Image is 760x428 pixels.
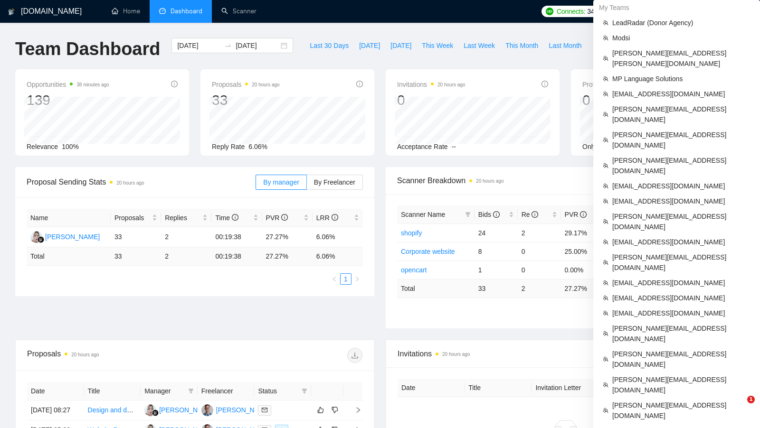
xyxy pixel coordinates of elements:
span: [PERSON_NAME][EMAIL_ADDRESS][DOMAIN_NAME] [612,252,750,273]
button: [DATE] [385,38,417,53]
th: Date [398,379,465,397]
button: Last Month [543,38,587,53]
span: left [332,276,337,282]
span: team [603,239,608,245]
img: AY [30,231,42,243]
span: Dashboard [171,7,202,15]
td: 2 [518,223,561,242]
a: Design and develop Migration Business website [88,406,229,414]
span: This Week [422,40,453,51]
h1: Team Dashboard [15,38,160,60]
span: Proposals [212,79,280,90]
span: team [603,260,608,265]
div: [PERSON_NAME] [159,405,214,415]
span: Only exclusive agency members [582,143,678,150]
time: 20 hours ago [116,180,144,186]
button: like [315,404,326,416]
input: Start date [177,40,220,51]
a: shopify [401,229,422,237]
span: [DATE] [390,40,411,51]
span: info-circle [171,81,178,87]
td: 27.27 % [561,279,604,298]
span: [PERSON_NAME][EMAIL_ADDRESS][DOMAIN_NAME] [612,349,750,370]
td: 00:19:38 [211,247,262,266]
button: Last 30 Days [304,38,354,53]
span: 342 [587,6,598,17]
th: Title [84,382,141,400]
th: Name [27,209,111,227]
span: team [603,91,608,97]
span: Reply Rate [212,143,245,150]
span: dislike [332,406,338,414]
span: Invitations [397,79,465,90]
span: [PERSON_NAME][EMAIL_ADDRESS][DOMAIN_NAME] [612,323,750,344]
span: -- [452,143,456,150]
div: 139 [27,91,109,109]
span: Relevance [27,143,58,150]
time: 20 hours ago [252,82,279,87]
td: 0 [518,261,561,279]
span: By manager [263,178,299,186]
span: team [603,331,608,336]
span: right [347,407,361,413]
span: Manager [144,386,184,396]
button: Last Week [458,38,500,53]
th: Title [465,379,532,397]
span: filter [302,388,307,394]
span: Acceptance Rate [397,143,448,150]
div: 0 [397,91,465,109]
td: 8 [475,242,518,261]
span: Opportunities [27,79,109,90]
time: 20 hours ago [437,82,465,87]
li: Next Page [351,273,363,285]
img: gigradar-bm.png [152,409,159,416]
span: [EMAIL_ADDRESS][DOMAIN_NAME] [612,196,750,206]
span: team [603,183,608,189]
td: 33 [475,279,518,298]
span: [PERSON_NAME][EMAIL_ADDRESS][DOMAIN_NAME] [612,374,750,395]
span: 6.06% [248,143,267,150]
a: AY[PERSON_NAME] [30,233,100,240]
span: [PERSON_NAME][EMAIL_ADDRESS][DOMAIN_NAME] [612,130,750,150]
span: info-circle [541,81,548,87]
span: [EMAIL_ADDRESS][DOMAIN_NAME] [612,308,750,318]
span: 1 [747,396,755,403]
span: right [354,276,360,282]
span: Proposal Sending Stats [27,176,256,188]
img: logo [8,4,15,19]
span: team [603,382,608,388]
td: 1 [475,261,518,279]
td: 2 [518,279,561,298]
span: info-circle [332,214,338,221]
span: filter [188,388,194,394]
span: team [603,198,608,204]
span: PVR [266,214,288,222]
span: team [603,76,608,82]
span: [EMAIL_ADDRESS][DOMAIN_NAME] [612,237,750,247]
span: team [603,137,608,143]
td: 27.27% [262,227,313,247]
td: 29.17% [561,223,604,242]
span: [PERSON_NAME][EMAIL_ADDRESS][PERSON_NAME][DOMAIN_NAME] [612,48,750,69]
a: opencart [401,266,427,274]
iframe: Intercom live chat [728,396,750,419]
span: [PERSON_NAME][EMAIL_ADDRESS][DOMAIN_NAME] [612,211,750,232]
span: Profile Views [582,79,659,90]
th: Invitation Letter [532,379,598,397]
span: [EMAIL_ADDRESS][DOMAIN_NAME] [612,181,750,191]
a: homeHome [112,7,140,15]
span: team [603,112,608,117]
span: filter [465,212,471,217]
span: info-circle [232,214,238,221]
span: [EMAIL_ADDRESS][DOMAIN_NAME] [612,89,750,99]
div: [PERSON_NAME] [45,232,100,242]
input: End date [236,40,279,51]
span: PVR [565,211,587,218]
th: Freelancer [198,382,255,400]
span: Connects: [557,6,585,17]
span: swap-right [224,42,232,49]
span: Modsi [612,33,750,43]
span: filter [463,207,473,222]
a: Corporate website [401,248,455,255]
span: Replies [165,213,200,223]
